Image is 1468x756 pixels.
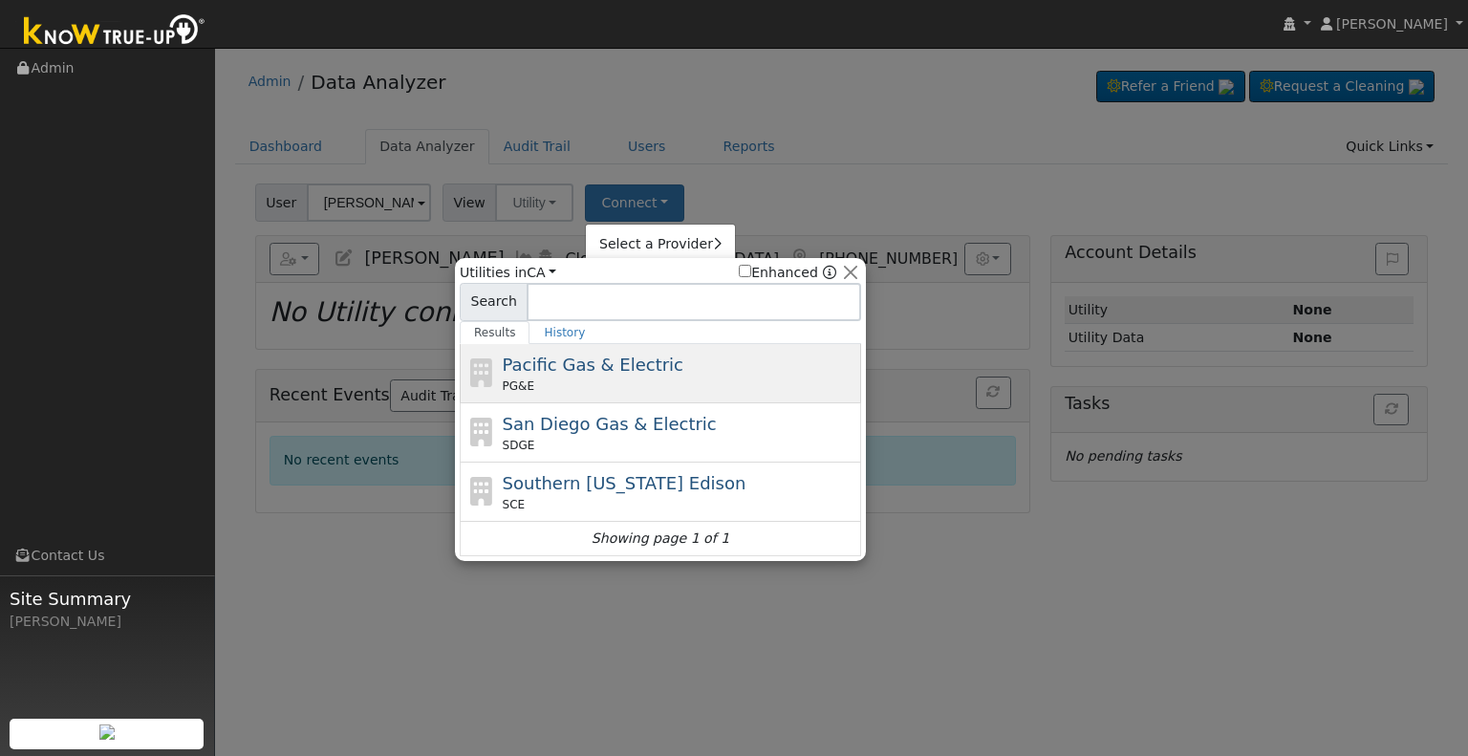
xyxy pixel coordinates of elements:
[10,586,205,612] span: Site Summary
[460,283,528,321] span: Search
[739,263,836,283] span: Show enhanced providers
[586,231,735,258] a: Select a Provider
[739,263,818,283] label: Enhanced
[529,321,599,344] a: History
[503,378,534,395] span: PG&E
[503,355,683,375] span: Pacific Gas & Electric
[823,265,836,280] a: Enhanced Providers
[503,473,746,493] span: Southern [US_STATE] Edison
[503,496,526,513] span: SCE
[527,265,556,280] a: CA
[14,11,215,54] img: Know True-Up
[739,265,751,277] input: Enhanced
[503,437,535,454] span: SDGE
[99,724,115,740] img: retrieve
[1336,16,1448,32] span: [PERSON_NAME]
[503,414,717,434] span: San Diego Gas & Electric
[460,321,530,344] a: Results
[10,612,205,632] div: [PERSON_NAME]
[460,263,556,283] span: Utilities in
[592,529,729,549] i: Showing page 1 of 1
